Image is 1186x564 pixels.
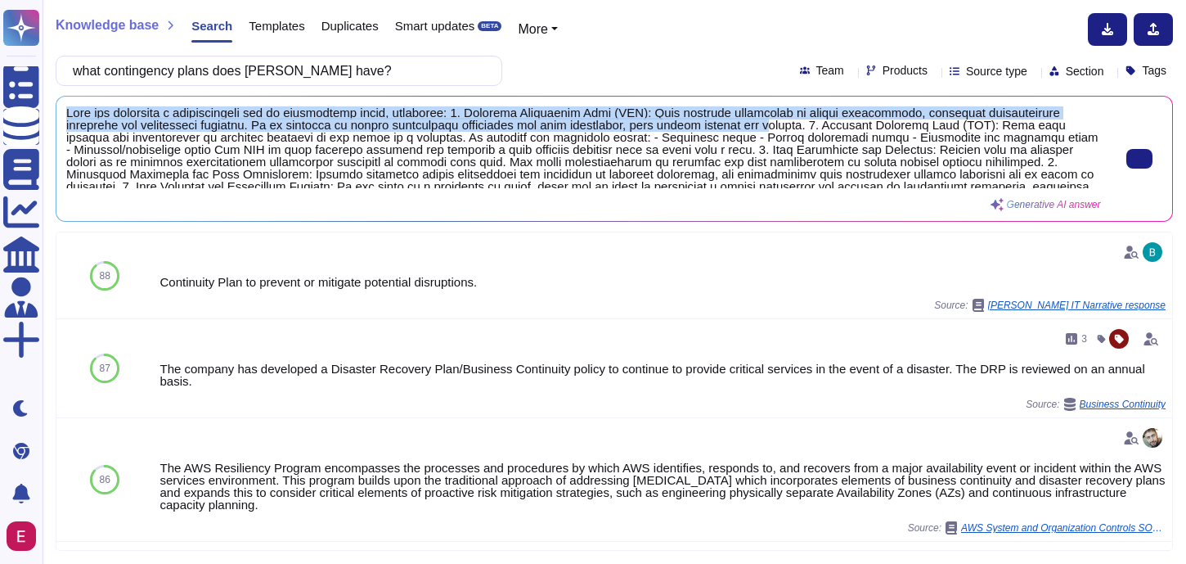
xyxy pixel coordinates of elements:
span: Source: [908,521,1166,535]
div: Continuity Plan to prevent or mitigate potential disruptions. [159,276,1166,288]
button: More [518,20,558,39]
span: [PERSON_NAME] IT Narrative response [988,300,1166,310]
span: Knowledge base [56,19,159,32]
img: user [1143,242,1162,262]
img: user [7,521,36,551]
span: Source: [934,299,1166,312]
span: AWS System and Organization Controls SOC 2 Report.pdf [961,523,1166,533]
span: Source type [966,65,1027,77]
span: 88 [100,271,110,281]
span: Smart updates [395,20,475,32]
span: Duplicates [321,20,379,32]
span: Templates [249,20,304,32]
span: Generative AI answer [1007,200,1101,210]
span: Products [883,65,928,76]
span: 86 [100,475,110,485]
span: Team [816,65,844,76]
span: Search [191,20,232,32]
button: user [3,518,47,554]
span: Business Continuity [1080,399,1166,409]
img: user [1143,428,1162,448]
div: BETA [478,21,501,31]
span: Source: [1026,398,1166,411]
span: Lore ips dolorsita c adipiscingeli sed do eiusmodtemp incid, utlaboree: 1. Dolorema Aliquaenim Ad... [66,106,1101,188]
span: More [518,22,547,36]
span: Section [1066,65,1104,77]
input: Search a question or template... [65,56,485,85]
div: The AWS Resiliency Program encompasses the processes and procedures by which AWS identifies, resp... [159,462,1166,511]
span: 3 [1081,334,1087,344]
span: Tags [1142,65,1166,76]
div: The company has developed a Disaster Recovery Plan/Business Continuity policy to continue to prov... [159,363,1166,387]
span: 87 [100,363,110,373]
